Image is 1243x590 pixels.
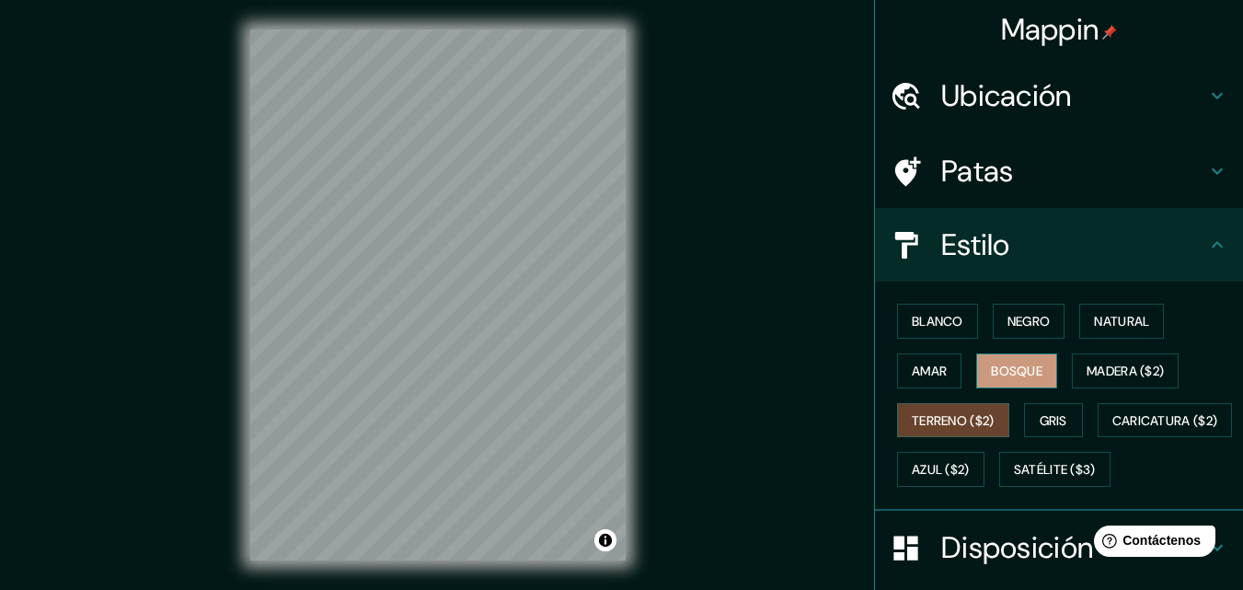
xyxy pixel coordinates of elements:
button: Azul ($2) [897,452,984,487]
button: Negro [993,304,1065,339]
button: Natural [1079,304,1164,339]
button: Blanco [897,304,978,339]
div: Ubicación [875,59,1243,133]
font: Negro [1007,313,1051,330]
font: Estilo [941,226,1010,264]
button: Gris [1024,403,1083,438]
font: Azul ($2) [912,462,970,479]
font: Satélite ($3) [1014,462,1096,479]
font: Blanco [912,313,963,330]
button: Caricatura ($2) [1098,403,1233,438]
font: Caricatura ($2) [1112,412,1218,429]
button: Madera ($2) [1072,353,1179,388]
font: Patas [941,152,1014,191]
button: Activar o desactivar atribución [594,529,616,551]
font: Bosque [991,363,1042,379]
button: Terreno ($2) [897,403,1009,438]
button: Amar [897,353,961,388]
font: Disposición [941,528,1093,567]
button: Satélite ($3) [999,452,1111,487]
font: Amar [912,363,947,379]
font: Natural [1094,313,1149,330]
canvas: Mapa [250,29,626,561]
font: Gris [1040,412,1067,429]
font: Mappin [1001,10,1099,49]
div: Estilo [875,208,1243,282]
div: Disposición [875,511,1243,584]
font: Ubicación [941,76,1072,115]
iframe: Lanzador de widgets de ayuda [1079,518,1223,570]
font: Terreno ($2) [912,412,995,429]
img: pin-icon.png [1102,25,1117,40]
font: Madera ($2) [1087,363,1164,379]
button: Bosque [976,353,1057,388]
div: Patas [875,134,1243,208]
